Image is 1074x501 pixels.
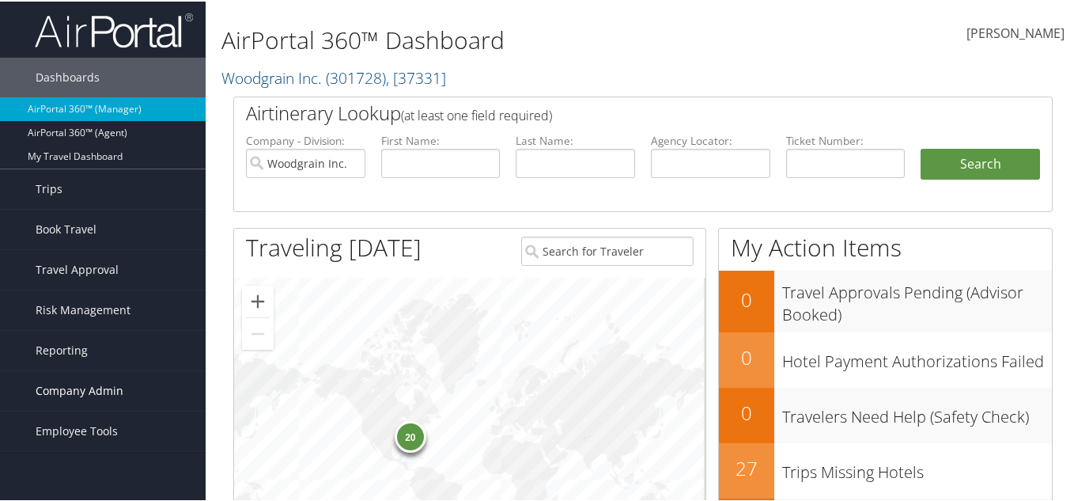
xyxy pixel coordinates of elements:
[35,10,193,47] img: airportal-logo.png
[651,131,770,147] label: Agency Locator:
[381,131,501,147] label: First Name:
[719,343,774,370] h2: 0
[782,452,1052,482] h3: Trips Missing Hotels
[786,131,906,147] label: Ticket Number:
[242,317,274,348] button: Zoom out
[782,397,1052,427] h3: Travelers Need Help (Safety Check)
[401,105,552,123] span: (at least one field required)
[36,289,130,328] span: Risk Management
[719,454,774,480] h2: 27
[921,147,1040,179] button: Search
[719,269,1052,330] a: 0Travel Approvals Pending (Advisor Booked)
[36,168,62,207] span: Trips
[719,442,1052,497] a: 27Trips Missing Hotels
[521,235,694,264] input: Search for Traveler
[966,23,1065,40] span: [PERSON_NAME]
[719,386,1052,442] a: 0Travelers Need Help (Safety Check)
[719,398,774,425] h2: 0
[782,341,1052,371] h3: Hotel Payment Authorizations Failed
[246,131,365,147] label: Company - Division:
[36,56,100,96] span: Dashboards
[221,22,784,55] h1: AirPortal 360™ Dashboard
[221,66,446,87] a: Woodgrain Inc.
[36,370,123,409] span: Company Admin
[36,249,119,288] span: Travel Approval
[36,410,118,450] span: Employee Tools
[386,66,446,87] span: , [ 37331 ]
[516,131,635,147] label: Last Name:
[719,230,1052,263] h1: My Action Items
[782,272,1052,325] h3: Travel Approvals Pending (Advisor Booked)
[966,8,1065,57] a: [PERSON_NAME]
[36,208,96,248] span: Book Travel
[395,419,426,451] div: 20
[246,230,422,263] h1: Traveling [DATE]
[326,66,386,87] span: ( 301728 )
[719,331,1052,386] a: 0Hotel Payment Authorizations Failed
[246,98,972,125] h2: Airtinerary Lookup
[36,329,88,369] span: Reporting
[242,284,274,316] button: Zoom in
[719,285,774,312] h2: 0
